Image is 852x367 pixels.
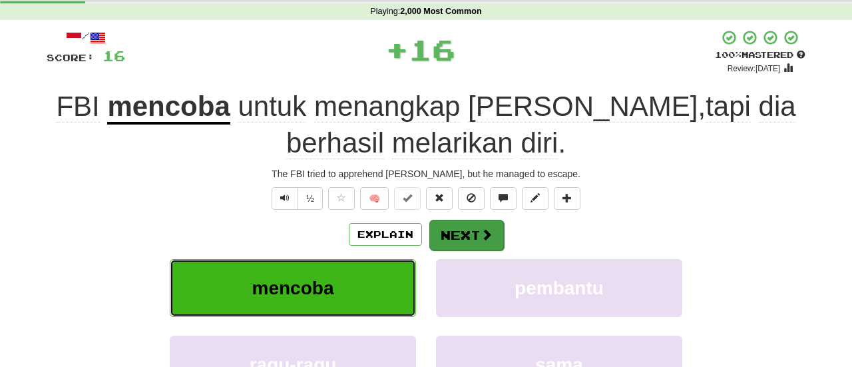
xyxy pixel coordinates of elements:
span: + [385,29,409,69]
span: 16 [103,47,125,64]
div: The FBI tried to apprehend [PERSON_NAME], but he managed to escape. [47,167,805,181]
button: 🧠 [360,187,389,210]
button: Set this sentence to 100% Mastered (alt+m) [394,187,421,210]
button: mencoba [170,259,416,317]
div: Mastered [715,49,805,61]
button: Edit sentence (alt+d) [522,187,548,210]
small: Review: [DATE] [728,64,781,73]
button: Ignore sentence (alt+i) [458,187,485,210]
span: dia [759,91,796,123]
strong: 2,000 Most Common [400,7,481,16]
button: pembantu [436,259,682,317]
u: mencoba [107,91,230,125]
span: [PERSON_NAME] [468,91,698,123]
button: Reset to 0% Mastered (alt+r) [426,187,453,210]
button: Play sentence audio (ctl+space) [272,187,298,210]
span: 100 % [715,49,742,60]
button: ½ [298,187,323,210]
span: menangkap [314,91,461,123]
div: Text-to-speech controls [269,187,323,210]
button: Favorite sentence (alt+f) [328,187,355,210]
span: mencoba [252,278,334,298]
span: berhasil [286,127,384,159]
button: Add to collection (alt+a) [554,187,580,210]
span: melarikan [392,127,513,159]
div: / [47,29,125,46]
button: Next [429,220,504,250]
span: untuk [238,91,306,123]
span: FBI [56,91,99,123]
span: , . [230,91,796,159]
button: Discuss sentence (alt+u) [490,187,517,210]
button: Explain [349,223,422,246]
span: diri [521,127,558,159]
span: Score: [47,52,95,63]
span: 16 [409,33,455,66]
span: tapi [706,91,751,123]
span: pembantu [515,278,604,298]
